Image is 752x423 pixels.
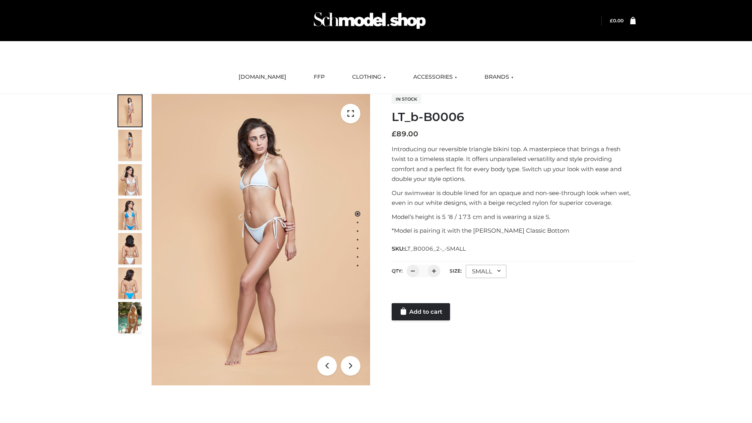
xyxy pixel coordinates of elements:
[392,144,636,184] p: Introducing our reversible triangle bikini top. A masterpiece that brings a fresh twist to a time...
[407,69,463,86] a: ACCESSORIES
[392,244,466,253] span: SKU:
[392,188,636,208] p: Our swimwear is double lined for an opaque and non-see-through look when wet, even in our white d...
[392,130,396,138] span: £
[152,94,370,385] img: ArielClassicBikiniTop_CloudNine_AzureSky_OW114ECO_1
[450,268,462,274] label: Size:
[118,233,142,264] img: ArielClassicBikiniTop_CloudNine_AzureSky_OW114ECO_7-scaled.jpg
[392,110,636,124] h1: LT_b-B0006
[311,5,428,36] img: Schmodel Admin 964
[392,130,418,138] bdi: 89.00
[118,268,142,299] img: ArielClassicBikiniTop_CloudNine_AzureSky_OW114ECO_8-scaled.jpg
[118,130,142,161] img: ArielClassicBikiniTop_CloudNine_AzureSky_OW114ECO_2-scaled.jpg
[118,164,142,195] img: ArielClassicBikiniTop_CloudNine_AzureSky_OW114ECO_3-scaled.jpg
[118,302,142,333] img: Arieltop_CloudNine_AzureSky2.jpg
[346,69,392,86] a: CLOTHING
[466,265,506,278] div: SMALL
[392,303,450,320] a: Add to cart
[610,18,624,23] a: £0.00
[308,69,331,86] a: FFP
[118,199,142,230] img: ArielClassicBikiniTop_CloudNine_AzureSky_OW114ECO_4-scaled.jpg
[479,69,519,86] a: BRANDS
[233,69,292,86] a: [DOMAIN_NAME]
[392,268,403,274] label: QTY:
[118,95,142,127] img: ArielClassicBikiniTop_CloudNine_AzureSky_OW114ECO_1-scaled.jpg
[610,18,624,23] bdi: 0.00
[610,18,613,23] span: £
[392,212,636,222] p: Model’s height is 5 ‘8 / 173 cm and is wearing a size S.
[392,94,421,104] span: In stock
[392,226,636,236] p: *Model is pairing it with the [PERSON_NAME] Classic Bottom
[405,245,466,252] span: LT_B0006_2-_-SMALL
